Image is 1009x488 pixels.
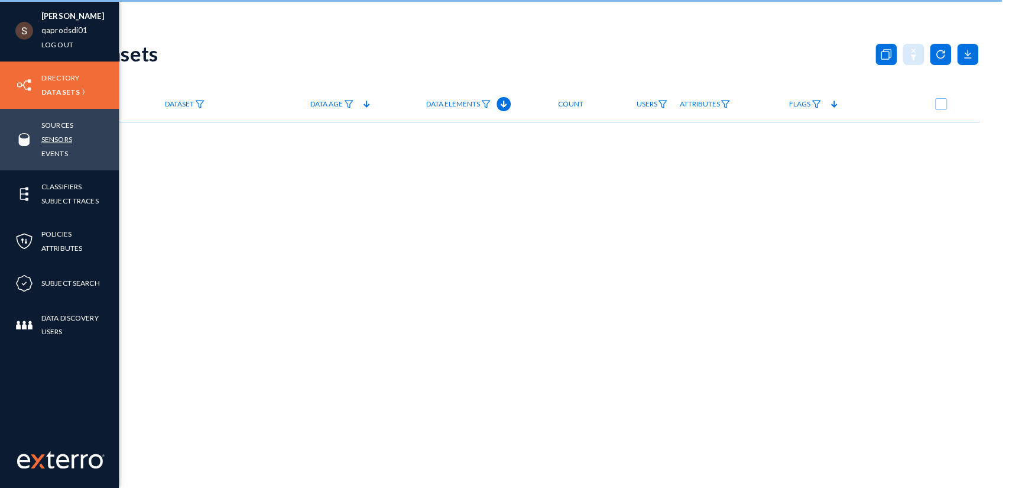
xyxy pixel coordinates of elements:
a: qaprodsdi01 [41,24,87,37]
img: exterro-logo.svg [31,454,45,468]
img: icon-policies.svg [15,232,33,250]
a: Sources [41,118,73,132]
a: Attributes [41,241,82,255]
img: icon-filter.svg [721,100,730,108]
a: Classifiers [41,180,82,193]
a: Sensors [41,132,72,146]
img: icon-filter.svg [195,100,205,108]
a: Directory [41,71,79,85]
a: Dataset [159,94,210,115]
a: Users [630,94,673,115]
a: Attributes [673,94,736,115]
a: Policies [41,227,72,241]
img: exterro-work-mark.svg [17,451,105,468]
a: Flags [783,94,827,115]
a: Datasets [41,85,80,99]
img: icon-filter.svg [812,100,821,108]
img: icon-members.svg [15,316,33,334]
span: Flags [789,100,810,108]
img: icon-filter.svg [344,100,353,108]
img: icon-compliance.svg [15,274,33,292]
li: [PERSON_NAME] [41,9,104,24]
a: Events [41,147,68,160]
a: Log out [41,38,73,51]
a: Data Age [304,94,359,115]
img: icon-inventory.svg [15,76,33,94]
span: Dataset [165,100,194,108]
img: icon-sources.svg [15,131,33,148]
img: ACg8ocKSEMPzlXstEM0QQRC5klO8ns1_1E50ez9XU6gyBlJVz9tMSg=s96-c [15,22,33,40]
img: icon-filter.svg [481,100,491,108]
span: Data Elements [426,100,480,108]
span: Count [558,100,583,108]
a: Data Discovery Users [41,311,119,338]
a: Data Elements [420,94,497,115]
span: Users [636,100,657,108]
a: Subject Traces [41,194,99,208]
span: Data Age [310,100,343,108]
a: Subject Search [41,276,100,290]
img: icon-elements.svg [15,185,33,203]
span: Attributes [679,100,719,108]
img: icon-filter.svg [658,100,667,108]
